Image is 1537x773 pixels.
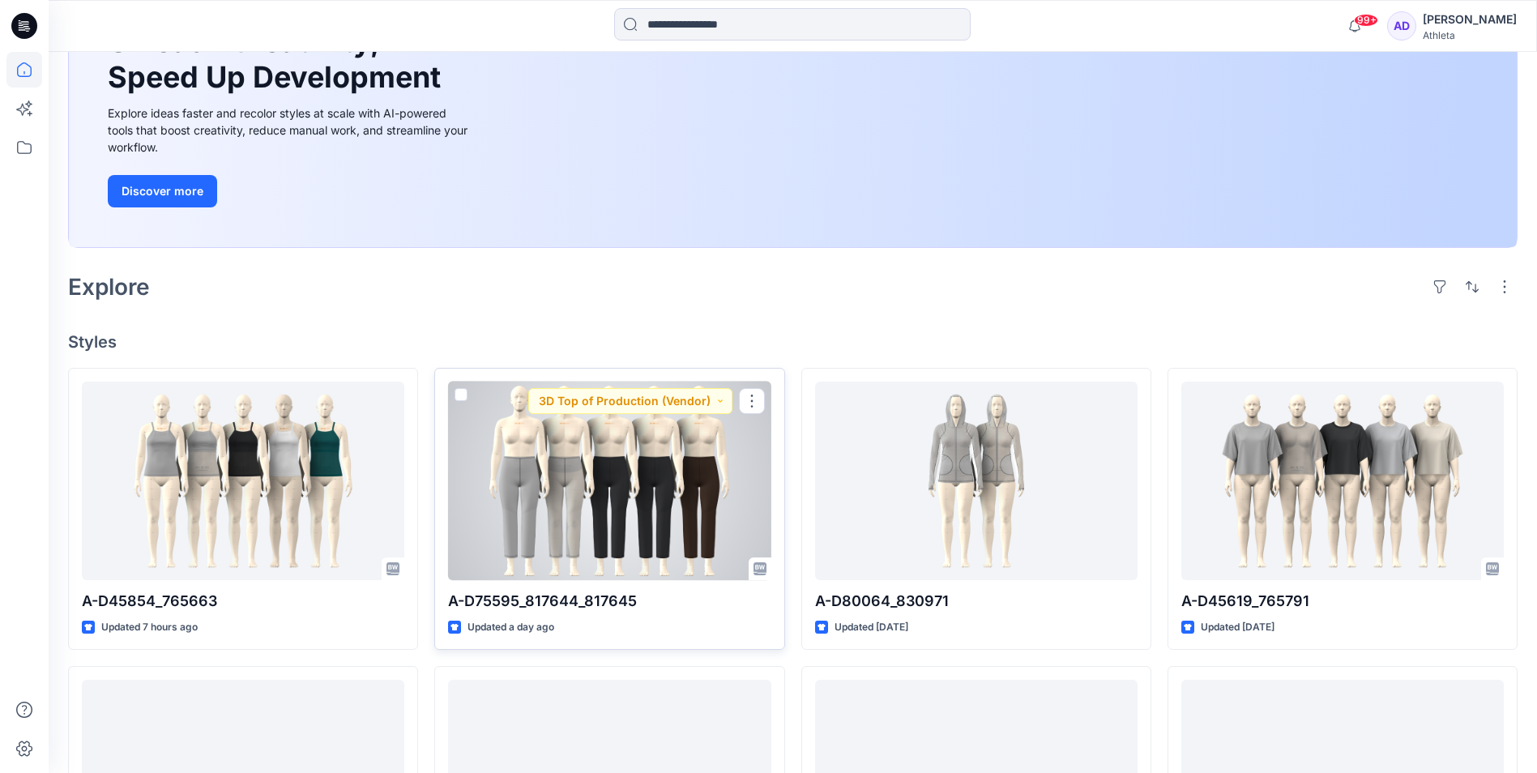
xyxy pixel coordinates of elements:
div: AD [1387,11,1416,41]
h2: Explore [68,274,150,300]
p: Updated [DATE] [835,619,908,636]
a: A-D75595_817644_817645 [448,382,771,580]
p: Updated [DATE] [1201,619,1274,636]
p: Updated 7 hours ago [101,619,198,636]
a: A-D45854_765663 [82,382,404,580]
p: A-D80064_830971 [815,590,1138,613]
p: A-D45619_765791 [1181,590,1504,613]
button: Discover more [108,175,217,207]
a: Discover more [108,175,472,207]
h1: Unleash Creativity, Speed Up Development [108,24,448,94]
div: Athleta [1423,29,1517,41]
p: A-D75595_817644_817645 [448,590,771,613]
a: A-D80064_830971 [815,382,1138,580]
div: [PERSON_NAME] [1423,10,1517,29]
a: A-D45619_765791 [1181,382,1504,580]
p: A-D45854_765663 [82,590,404,613]
div: Explore ideas faster and recolor styles at scale with AI-powered tools that boost creativity, red... [108,105,472,156]
h4: Styles [68,332,1518,352]
p: Updated a day ago [468,619,554,636]
span: 99+ [1354,14,1378,27]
